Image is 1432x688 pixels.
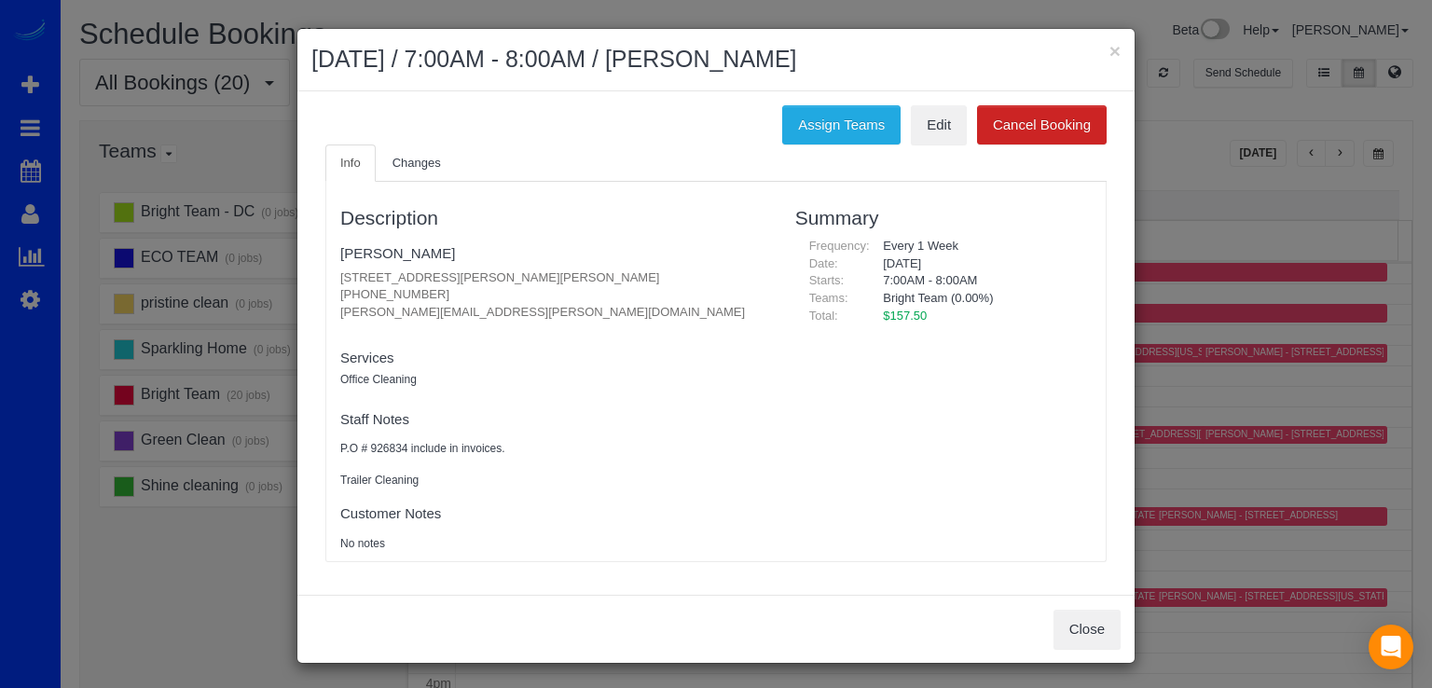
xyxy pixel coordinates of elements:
pre: No notes [340,536,767,552]
pre: P.O # 926834 include in invoices. Trailer Cleaning [340,441,767,488]
button: Close [1053,610,1121,649]
div: 7:00AM - 8:00AM [869,272,1092,290]
h5: Office Cleaning [340,374,767,386]
a: Changes [378,144,456,183]
span: Teams: [809,291,848,305]
a: Edit [911,105,967,144]
h4: Customer Notes [340,506,767,522]
span: Frequency: [809,239,870,253]
li: Bright Team (0.00%) [883,290,1078,308]
div: [DATE] [869,255,1092,273]
a: [PERSON_NAME] [340,245,455,261]
div: Every 1 Week [869,238,1092,255]
button: Assign Teams [782,105,901,144]
span: Starts: [809,273,845,287]
h4: Staff Notes [340,412,767,428]
span: Changes [392,156,441,170]
p: [STREET_ADDRESS][PERSON_NAME][PERSON_NAME] [PHONE_NUMBER] [PERSON_NAME][EMAIL_ADDRESS][PERSON_NAM... [340,269,767,322]
span: $157.50 [883,309,927,323]
h2: [DATE] / 7:00AM - 8:00AM / [PERSON_NAME] [311,43,1121,76]
span: Total: [809,309,838,323]
h4: Services [340,351,767,366]
div: Open Intercom Messenger [1369,625,1413,669]
button: Cancel Booking [977,105,1107,144]
button: × [1109,41,1121,61]
a: Info [325,144,376,183]
span: Info [340,156,361,170]
span: Date: [809,256,838,270]
h3: Description [340,207,767,228]
h3: Summary [795,207,1092,228]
